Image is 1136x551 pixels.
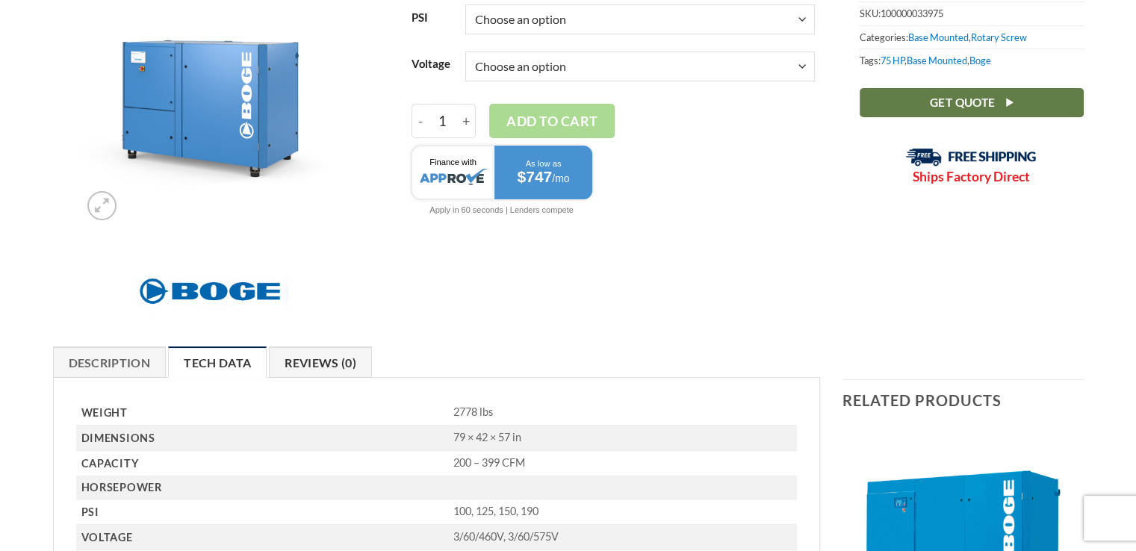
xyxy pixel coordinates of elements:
[131,270,288,313] img: Boge
[489,104,615,138] button: Add to cart
[168,346,267,378] a: Tech Data
[929,93,995,112] span: Get Quote
[76,426,449,451] th: Dimensions
[76,451,449,476] th: Capacity
[448,400,797,426] td: 2778 lbs
[453,505,797,519] p: 100, 125, 150, 190
[412,12,450,24] label: PSI
[87,191,117,220] a: Zoom
[908,31,969,43] a: Base Mounted
[448,426,797,451] td: 79 × 42 × 57 in
[906,148,1037,166] img: Free Shipping
[913,169,1030,184] strong: Ships Factory Direct
[269,346,372,378] a: Reviews (0)
[971,31,1027,43] a: Rotary Screw
[76,499,449,525] th: PSI
[860,88,1084,117] a: Get Quote
[881,7,943,19] span: 100000033975
[76,525,449,550] th: Voltage
[881,55,904,66] a: 75 HP
[76,400,449,426] th: Weight
[907,55,967,66] a: Base Mounted
[453,456,797,470] p: 200 – 399 CFM
[860,1,1084,25] span: SKU:
[429,104,457,138] input: Product quantity
[412,104,429,138] input: Reduce quantity of Boge 75 HP S-Series | Base | 3-Phase 460-575V | 100-190 PSI | S75-3N
[860,49,1084,72] span: Tags: , ,
[53,346,167,378] a: Description
[456,104,476,138] input: Increase quantity of Boge 75 HP S-Series | Base | 3-Phase 460-575V | 100-190 PSI | S75-3N
[842,380,1084,420] h3: Related products
[76,476,449,499] th: Horsepower
[860,25,1084,49] span: Categories: ,
[412,58,450,70] label: Voltage
[969,55,991,66] a: Boge
[453,530,797,544] p: 3/60/460V, 3/60/575V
